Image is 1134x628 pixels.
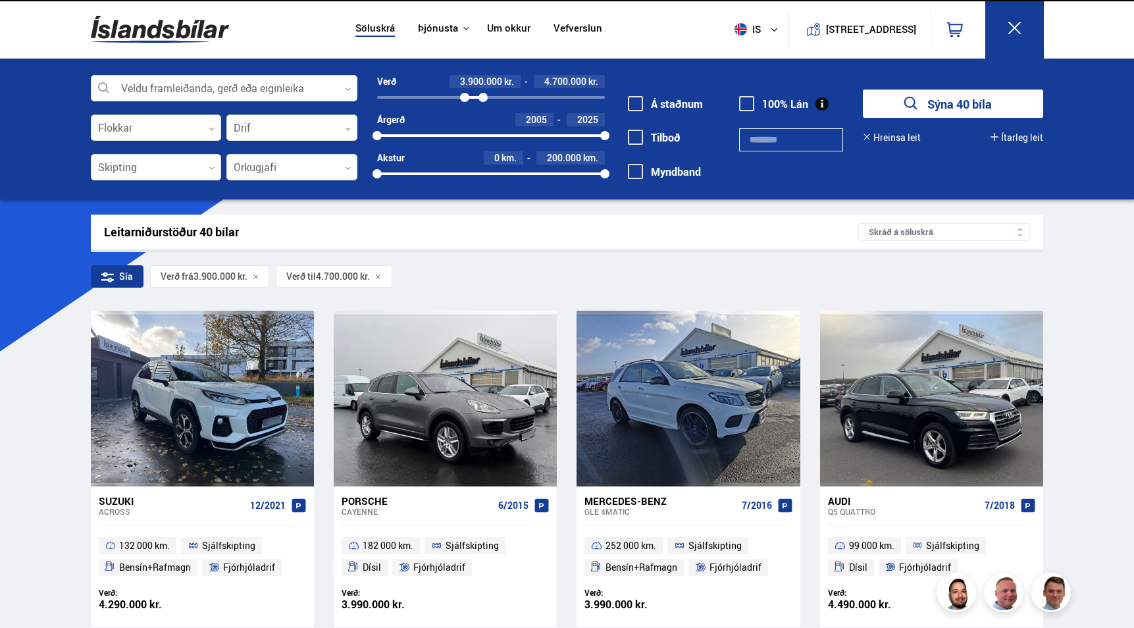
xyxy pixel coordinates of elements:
div: Verð: [99,588,203,598]
a: Vefverslun [554,22,602,36]
div: Audi [828,495,979,507]
label: Á staðnum [628,98,703,110]
div: Porsche [342,495,493,507]
button: is [729,10,788,49]
a: Mercedes-Benz GLE 4MATIC 7/2016 252 000 km. Sjálfskipting Bensín+Rafmagn Fjórhjóladrif Verð: 3.99... [577,486,800,627]
span: Dísil [849,560,867,575]
span: Dísil [363,560,381,575]
div: Verð: [584,588,688,598]
label: 100% Lán [739,98,808,110]
span: km. [583,153,598,163]
button: Þjónusta [418,22,458,35]
img: FbJEzSuNWCJXmdc-.webp [1033,575,1073,614]
button: Hreinsa leit [863,132,921,143]
span: Fjórhjóladrif [413,560,465,575]
span: 200.000 [547,151,581,164]
span: Sjálfskipting [202,538,255,554]
div: Verð: [828,588,932,598]
button: [STREET_ADDRESS] [831,24,912,35]
span: km. [502,153,517,163]
span: 3.900.000 [460,75,502,88]
a: Suzuki Across 12/2021 132 000 km. Sjálfskipting Bensín+Rafmagn Fjórhjóladrif Verð: 4.290.000 kr. [91,486,314,627]
div: Verð: [342,588,446,598]
div: Árgerð [377,115,405,125]
a: Porsche Cayenne 6/2015 182 000 km. Sjálfskipting Dísil Fjórhjóladrif Verð: 3.990.000 kr. [334,486,557,627]
label: Myndband [628,166,701,178]
div: Across [99,507,245,516]
div: 3.990.000 kr. [584,599,688,610]
span: 7/2018 [985,500,1015,511]
span: Verð frá [161,271,193,282]
span: Sjálfskipting [688,538,742,554]
img: nhp88E3Fdnt1Opn2.png [939,575,978,614]
div: Skráð á söluskrá [858,223,1030,241]
div: Mercedes-Benz [584,495,736,507]
span: 7/2016 [742,500,772,511]
div: Akstur [377,153,405,163]
div: 3.990.000 kr. [342,599,446,610]
span: is [729,23,762,36]
div: 4.290.000 kr. [99,599,203,610]
span: Fjórhjóladrif [223,560,275,575]
span: 4.700.000 [544,75,586,88]
div: 4.490.000 kr. [828,599,932,610]
button: Ítarleg leit [991,132,1043,143]
span: 4.700.000 kr. [316,271,370,282]
span: 2025 [577,113,598,126]
span: Fjórhjóladrif [709,560,761,575]
div: GLE 4MATIC [584,507,736,516]
span: Fjórhjóladrif [899,560,951,575]
div: Q5 QUATTRO [828,507,979,516]
span: 6/2015 [498,500,528,511]
span: Bensín+Rafmagn [606,560,677,575]
button: Sýna 40 bíla [863,90,1043,118]
a: Audi Q5 QUATTRO 7/2018 99 000 km. Sjálfskipting Dísil Fjórhjóladrif Verð: 4.490.000 kr. [820,486,1043,627]
span: kr. [588,76,598,87]
img: G0Ugv5HjCgRt.svg [91,8,229,51]
span: Bensín+Rafmagn [119,560,191,575]
a: [STREET_ADDRESS] [796,11,923,48]
img: svg+xml;base64,PHN2ZyB4bWxucz0iaHR0cDovL3d3dy53My5vcmcvMjAwMC9zdmciIHdpZHRoPSI1MTIiIGhlaWdodD0iNT... [735,23,747,36]
div: Sía [91,265,143,288]
span: Sjálfskipting [446,538,499,554]
span: 3.900.000 kr. [193,271,247,282]
span: 0 [494,151,500,164]
span: 132 000 km. [119,538,170,554]
a: Söluskrá [355,22,395,36]
span: 12/2021 [250,500,286,511]
div: Suzuki [99,495,245,507]
span: 182 000 km. [363,538,413,554]
span: 2005 [526,113,547,126]
div: Leitarniðurstöður 40 bílar [104,225,859,239]
img: siFngHWaQ9KaOqBr.png [986,575,1025,614]
span: Sjálfskipting [926,538,979,554]
div: Cayenne [342,507,493,516]
span: Verð til [286,271,316,282]
a: Um okkur [487,22,530,36]
span: 252 000 km. [606,538,656,554]
label: Tilboð [628,132,681,144]
div: Verð [377,76,396,87]
span: 99 000 km. [849,538,894,554]
span: kr. [504,76,514,87]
